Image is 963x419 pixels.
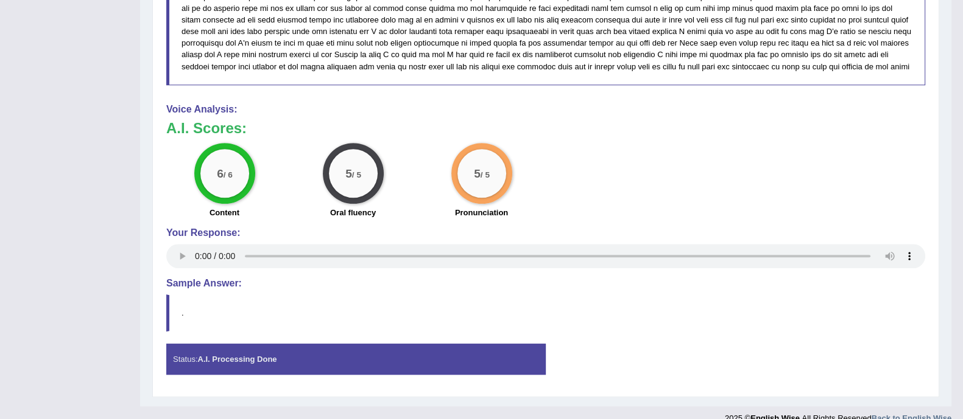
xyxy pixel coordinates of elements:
h4: Voice Analysis: [166,104,925,115]
div: Status: [166,344,546,375]
blockquote: . [166,294,925,331]
label: Oral fluency [330,207,376,218]
h4: Sample Answer: [166,278,925,289]
label: Content [210,207,239,218]
small: / 5 [480,170,489,179]
big: 6 [217,166,224,179]
big: 5 [345,166,352,179]
strong: A.I. Processing Done [197,355,277,364]
small: / 6 [223,170,232,179]
small: / 5 [351,170,361,179]
h4: Your Response: [166,227,925,238]
b: A.I. Scores: [166,120,247,136]
big: 5 [474,166,481,179]
label: Pronunciation [455,207,508,218]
